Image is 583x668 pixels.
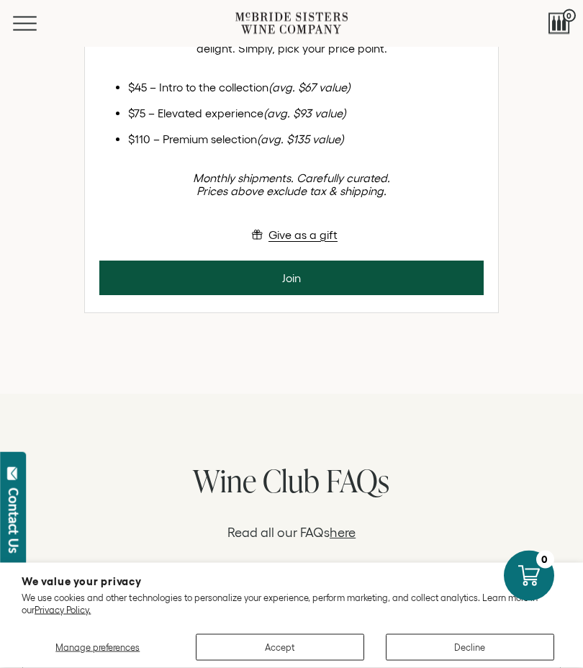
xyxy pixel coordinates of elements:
button: Decline [386,634,554,661]
span: FAQs [326,460,389,502]
div: Contact Us [6,488,21,554]
button: Mobile Menu Trigger [13,17,65,31]
a: here [330,526,356,541]
p: We use cookies and other technologies to personalize your experience, perform marketing, and coll... [22,592,561,616]
button: Manage preferences [22,634,174,661]
span: Manage preferences [55,642,140,653]
a: Privacy Policy. [35,605,91,615]
button: Accept [196,634,364,661]
div: 0 [536,551,554,569]
h2: We value your privacy [22,576,561,587]
p: Read all our FAQs [49,526,535,542]
span: 0 [563,9,576,22]
span: Club [263,460,320,502]
span: Wine [193,460,256,502]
